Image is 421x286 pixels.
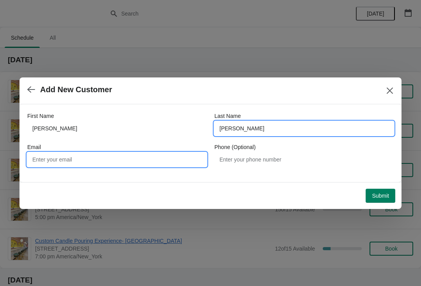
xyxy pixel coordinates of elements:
input: Enter your phone number [214,153,394,167]
label: Email [27,143,41,151]
input: Enter your email [27,153,207,167]
label: First Name [27,112,54,120]
input: John [27,121,207,135]
label: Phone (Optional) [214,143,256,151]
h2: Add New Customer [40,85,112,94]
button: Submit [366,189,395,203]
input: Smith [214,121,394,135]
span: Submit [372,193,389,199]
button: Close [383,84,397,98]
label: Last Name [214,112,241,120]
